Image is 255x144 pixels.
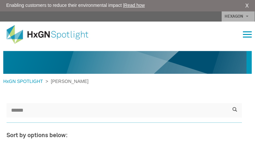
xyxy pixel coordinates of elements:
[6,2,145,9] span: Enabling customers to reduce their environmental impact |
[3,78,89,85] div: >
[222,11,255,22] a: HEXAGON
[245,2,249,10] a: X
[3,79,45,84] a: HxGN SPOTLIGHT
[7,25,98,44] img: HxGN Spotlight
[124,3,145,8] a: Read how
[7,133,242,139] h3: Sort by options below:
[48,79,89,84] span: [PERSON_NAME]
